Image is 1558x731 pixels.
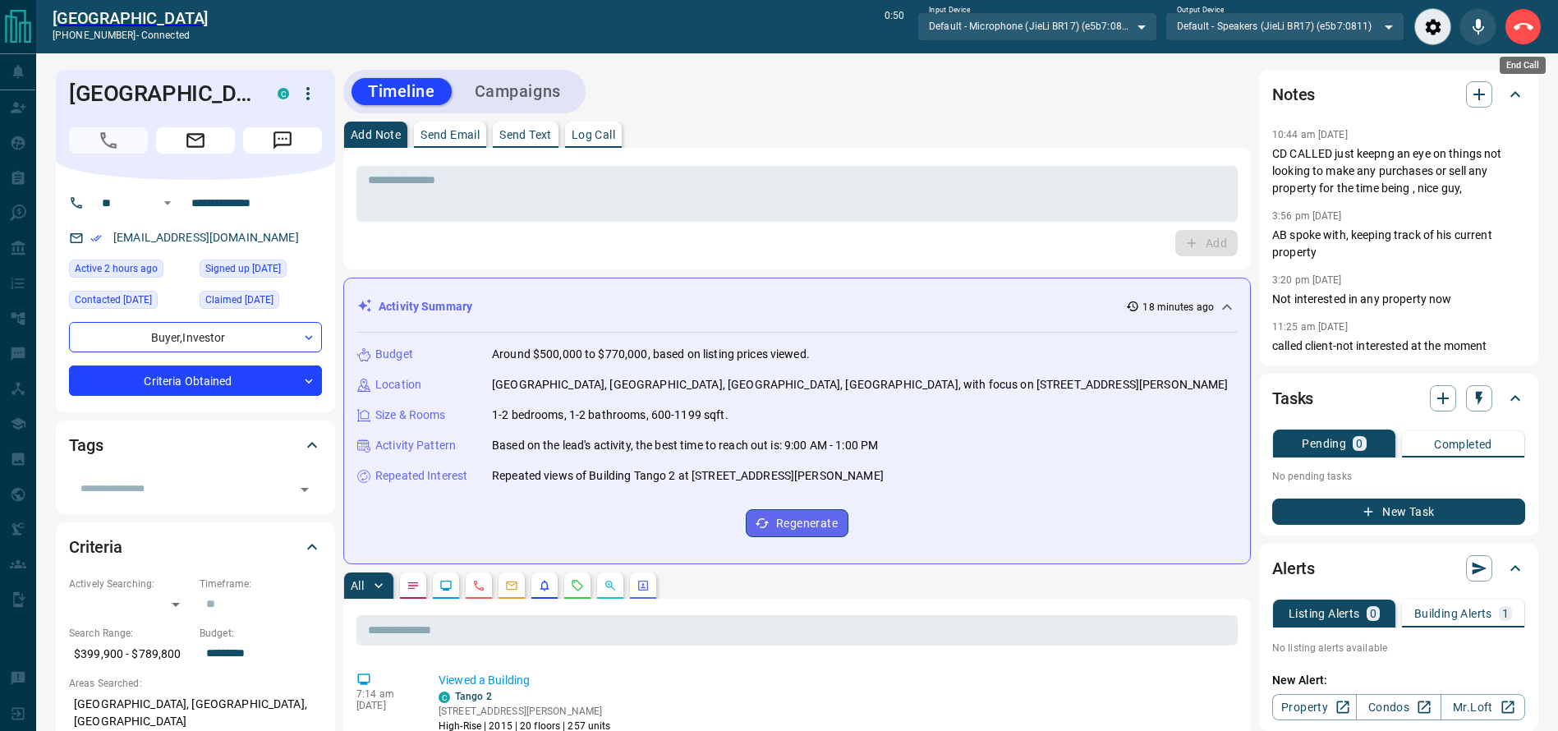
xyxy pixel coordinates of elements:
[1434,439,1492,450] p: Completed
[351,129,401,140] p: Add Note
[69,127,148,154] span: Call
[75,260,158,277] span: Active 2 hours ago
[69,291,191,314] div: Thu Apr 03 2025
[1459,8,1496,45] div: Mute
[351,580,364,591] p: All
[1302,438,1346,449] p: Pending
[1505,8,1542,45] div: End Call
[492,467,884,485] p: Repeated views of Building Tango 2 at [STREET_ADDRESS][PERSON_NAME]
[1356,438,1363,449] p: 0
[929,5,971,16] label: Input Device
[278,88,289,99] div: condos.ca
[69,322,322,352] div: Buyer , Investor
[200,291,322,314] div: Tue Nov 23 2021
[439,672,1231,689] p: Viewed a Building
[200,577,322,591] p: Timeframe:
[1272,81,1315,108] h2: Notes
[1272,227,1525,261] p: AB spoke with, keeping track of his current property
[1441,694,1525,720] a: Mr.Loft
[1142,300,1214,315] p: 18 minutes ago
[1272,75,1525,114] div: Notes
[472,579,485,592] svg: Calls
[1272,549,1525,588] div: Alerts
[75,292,152,308] span: Contacted [DATE]
[243,127,322,154] span: Message
[293,478,316,501] button: Open
[53,8,208,28] a: [GEOGRAPHIC_DATA]
[1370,608,1376,619] p: 0
[637,579,650,592] svg: Agent Actions
[375,467,467,485] p: Repeated Interest
[200,260,322,283] div: Mon Aug 14 2017
[1272,210,1342,222] p: 3:56 pm [DATE]
[158,193,177,213] button: Open
[492,437,878,454] p: Based on the lead's activity, the best time to reach out is: 9:00 AM - 1:00 PM
[421,129,480,140] p: Send Email
[505,579,518,592] svg: Emails
[375,346,413,363] p: Budget
[375,376,421,393] p: Location
[69,641,191,668] p: $399,900 - $789,800
[53,28,208,43] p: [PHONE_NUMBER] -
[1272,129,1348,140] p: 10:44 am [DATE]
[499,129,552,140] p: Send Text
[200,626,322,641] p: Budget:
[69,626,191,641] p: Search Range:
[1272,385,1313,411] h2: Tasks
[571,579,584,592] svg: Requests
[69,527,322,567] div: Criteria
[746,509,848,537] button: Regenerate
[1356,694,1441,720] a: Condos
[604,579,617,592] svg: Opportunities
[1272,379,1525,418] div: Tasks
[69,365,322,396] div: Criteria Obtained
[1272,499,1525,525] button: New Task
[538,579,551,592] svg: Listing Alerts
[205,292,273,308] span: Claimed [DATE]
[1272,641,1525,655] p: No listing alerts available
[205,260,281,277] span: Signed up [DATE]
[356,700,414,711] p: [DATE]
[1272,145,1525,197] p: CD CALLED just keepng an eye on things not looking to make any purchases or sell any property for...
[1414,8,1451,45] div: Audio Settings
[1272,672,1525,689] p: New Alert:
[69,260,191,283] div: Tue Sep 16 2025
[1272,555,1315,582] h2: Alerts
[407,579,420,592] svg: Notes
[69,425,322,465] div: Tags
[1272,464,1525,489] p: No pending tasks
[1272,321,1348,333] p: 11:25 am [DATE]
[156,127,235,154] span: Email
[492,376,1229,393] p: [GEOGRAPHIC_DATA], [GEOGRAPHIC_DATA], [GEOGRAPHIC_DATA], [GEOGRAPHIC_DATA], with focus on [STREET...
[375,437,456,454] p: Activity Pattern
[1272,338,1525,355] p: called client-not interested at the moment
[90,232,102,244] svg: Email Verified
[1272,694,1357,720] a: Property
[492,407,728,424] p: 1-2 bedrooms, 1-2 bathrooms, 600-1199 sqft.
[1165,12,1404,40] div: Default - Speakers (JieLi BR17) (e5b7:0811)
[141,30,190,41] span: connected
[69,432,103,458] h2: Tags
[885,8,904,45] p: 0:50
[113,231,299,244] a: [EMAIL_ADDRESS][DOMAIN_NAME]
[1177,5,1224,16] label: Output Device
[1414,608,1492,619] p: Building Alerts
[357,292,1237,322] div: Activity Summary18 minutes ago
[439,692,450,703] div: condos.ca
[69,577,191,591] p: Actively Searching:
[917,12,1156,40] div: Default - Microphone (JieLi BR17) (e5b7:0811)
[1502,608,1509,619] p: 1
[352,78,452,105] button: Timeline
[458,78,577,105] button: Campaigns
[69,80,253,107] h1: [GEOGRAPHIC_DATA]
[439,704,611,719] p: [STREET_ADDRESS][PERSON_NAME]
[69,534,122,560] h2: Criteria
[572,129,615,140] p: Log Call
[1500,57,1546,74] div: End Call
[1272,274,1342,286] p: 3:20 pm [DATE]
[379,298,472,315] p: Activity Summary
[439,579,453,592] svg: Lead Browsing Activity
[492,346,810,363] p: Around $500,000 to $770,000, based on listing prices viewed.
[1272,291,1525,308] p: Not interested in any property now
